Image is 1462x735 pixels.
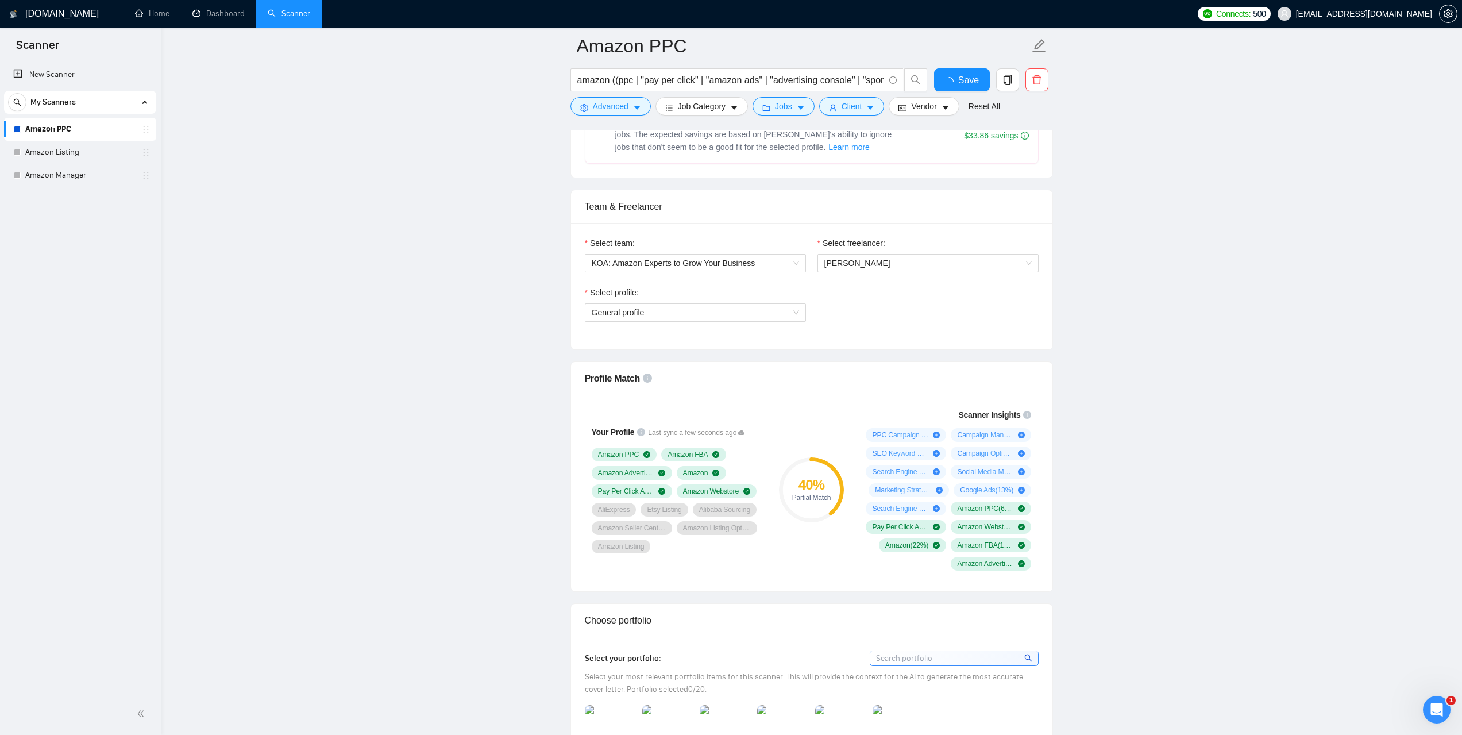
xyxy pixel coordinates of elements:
[592,255,799,272] span: KOA: Amazon Experts to Grow Your Business
[957,504,1013,513] span: Amazon PPC ( 63 %)
[819,97,885,116] button: userClientcaret-down
[1216,7,1251,20] span: Connects:
[960,486,1013,495] span: Google Ads ( 13 %)
[4,91,156,187] li: My Scanners
[942,103,950,112] span: caret-down
[141,171,151,180] span: holder
[647,505,681,514] span: Etsy Listing
[866,103,874,112] span: caret-down
[885,541,928,550] span: Amazon ( 22 %)
[268,9,310,18] a: searchScanner
[668,450,708,459] span: Amazon FBA
[730,103,738,112] span: caret-down
[25,118,134,141] a: Amazon PPC
[699,505,750,514] span: Alibaba Sourcing
[1203,9,1212,18] img: upwork-logo.png
[889,76,897,84] span: info-circle
[1439,9,1457,18] a: setting
[829,103,837,112] span: user
[1018,542,1025,549] span: check-circle
[934,68,990,91] button: Save
[598,487,654,496] span: Pay Per Click Advertising
[797,103,805,112] span: caret-down
[824,259,890,268] span: [PERSON_NAME]
[585,653,661,663] span: Select your portfolio:
[957,467,1013,476] span: Social Media Marketing ( 21 %)
[828,141,870,153] span: Learn more
[997,75,1019,85] span: copy
[683,524,751,533] span: Amazon Listing Optimization
[898,103,906,112] span: idcard
[828,140,870,154] button: Laziza AI NEWExtends Sardor AI by learning from your feedback and automatically qualifying jobs. ...
[1018,524,1025,530] span: check-circle
[779,478,844,492] div: 40 %
[958,411,1020,419] span: Scanner Insights
[678,100,726,113] span: Job Category
[585,237,635,249] label: Select team:
[933,505,940,512] span: plus-circle
[590,286,639,299] span: Select profile:
[1021,132,1029,140] span: info-circle
[1423,696,1451,724] iframe: Intercom live chat
[643,374,652,383] span: info-circle
[9,98,26,106] span: search
[957,522,1013,532] span: Amazon Webstore ( 52 %)
[598,450,639,459] span: Amazon PPC
[577,73,884,87] input: Search Freelance Jobs...
[1440,9,1457,18] span: setting
[1018,468,1025,475] span: plus-circle
[141,125,151,134] span: holder
[1018,487,1025,494] span: plus-circle
[1018,432,1025,438] span: plus-circle
[933,450,940,457] span: plus-circle
[585,672,1023,694] span: Select your most relevant portfolio items for this scanner. This will provide the context for the...
[957,559,1013,568] span: Amazon Advertising Console ( 12 %)
[25,141,134,164] a: Amazon Listing
[1280,10,1289,18] span: user
[753,97,815,116] button: folderJobscaret-down
[996,68,1019,91] button: copy
[648,428,744,438] span: Last sync a few seconds ago
[615,118,894,152] span: Extends Sardor AI by learning from your feedback and automatically qualifying jobs. The expected ...
[13,63,147,86] a: New Scanner
[933,524,940,530] span: check-circle
[10,5,18,24] img: logo
[957,449,1013,458] span: Campaign Optimization ( 24 %)
[598,468,654,478] span: Amazon Advertising Console
[905,75,927,85] span: search
[577,32,1029,60] input: Scanner name...
[580,103,588,112] span: setting
[683,487,739,496] span: Amazon Webstore
[135,9,169,18] a: homeHome
[712,470,719,476] span: check-circle
[25,164,134,187] a: Amazon Manager
[658,488,665,495] span: check-circle
[743,488,750,495] span: check-circle
[658,470,665,476] span: check-circle
[957,541,1013,550] span: Amazon FBA ( 19 %)
[585,604,1039,637] div: Choose portfolio
[637,428,645,436] span: info-circle
[633,103,641,112] span: caret-down
[1253,7,1266,20] span: 500
[1026,75,1048,85] span: delete
[872,522,928,532] span: Pay Per Click Advertising ( 57 %)
[1018,560,1025,567] span: check-circle
[141,148,151,157] span: holder
[7,37,68,61] span: Scanner
[958,73,979,87] span: Save
[192,9,245,18] a: dashboardDashboard
[598,505,630,514] span: AliExpress
[655,97,748,116] button: barsJob Categorycaret-down
[643,451,650,458] span: check-circle
[585,190,1039,223] div: Team & Freelancer
[779,494,844,501] div: Partial Match
[933,542,940,549] span: check-circle
[969,100,1000,113] a: Reset All
[933,432,940,438] span: plus-circle
[1446,696,1456,705] span: 1
[1439,5,1457,23] button: setting
[592,428,635,437] span: Your Profile
[904,68,927,91] button: search
[683,468,708,478] span: Amazon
